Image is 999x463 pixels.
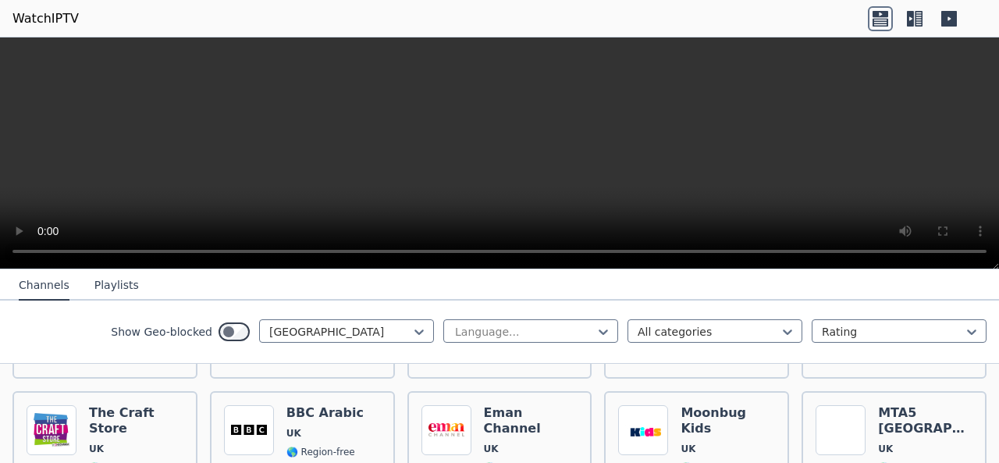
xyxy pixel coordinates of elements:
[681,443,695,455] span: UK
[421,405,471,455] img: Eman Channel
[94,271,139,301] button: Playlists
[878,405,972,436] h6: MTA5 [GEOGRAPHIC_DATA]
[111,324,212,340] label: Show Geo-blocked
[286,446,355,458] span: 🌎 Region-free
[286,405,364,421] h6: BBC Arabic
[224,405,274,455] img: BBC Arabic
[681,405,775,436] h6: Moonbug Kids
[89,443,104,455] span: UK
[618,405,668,455] img: Moonbug Kids
[12,9,79,28] a: WatchIPTV
[89,405,183,436] h6: The Craft Store
[286,427,301,440] span: UK
[878,443,893,455] span: UK
[484,443,499,455] span: UK
[27,405,76,455] img: The Craft Store
[19,271,69,301] button: Channels
[484,405,578,436] h6: Eman Channel
[816,405,866,455] img: MTA5 Africa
